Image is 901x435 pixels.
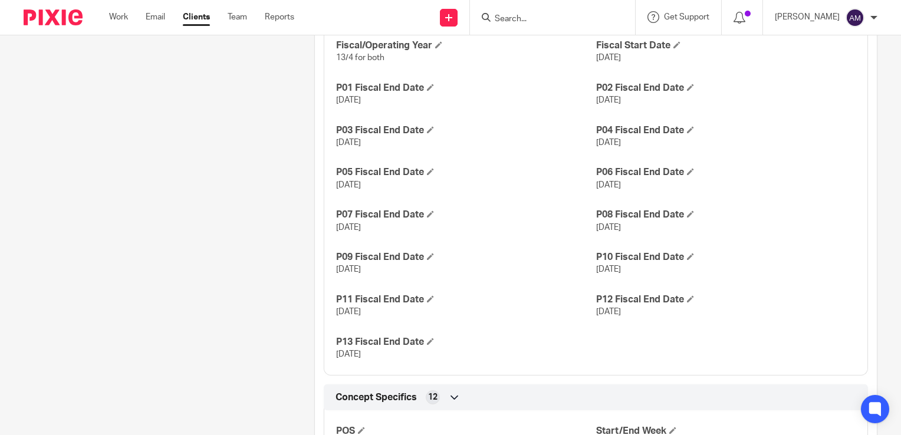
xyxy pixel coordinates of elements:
[336,251,596,263] h4: P09 Fiscal End Date
[336,265,361,273] span: [DATE]
[596,166,856,179] h4: P06 Fiscal End Date
[228,11,247,23] a: Team
[146,11,165,23] a: Email
[596,209,856,221] h4: P08 Fiscal End Date
[775,11,840,23] p: [PERSON_NAME]
[336,139,361,147] span: [DATE]
[336,209,596,221] h4: P07 Fiscal End Date
[494,14,600,25] input: Search
[596,96,621,104] span: [DATE]
[265,11,294,23] a: Reports
[596,39,856,52] h4: Fiscal Start Date
[336,54,384,62] span: 13/4 for both
[596,308,621,316] span: [DATE]
[336,336,596,348] h4: P13 Fiscal End Date
[596,294,856,306] h4: P12 Fiscal End Date
[183,11,210,23] a: Clients
[336,39,596,52] h4: Fiscal/Operating Year
[336,82,596,94] h4: P01 Fiscal End Date
[596,124,856,137] h4: P04 Fiscal End Date
[336,166,596,179] h4: P05 Fiscal End Date
[596,54,621,62] span: [DATE]
[336,223,361,232] span: [DATE]
[336,350,361,358] span: [DATE]
[336,294,596,306] h4: P11 Fiscal End Date
[846,8,864,27] img: svg%3E
[336,391,417,404] span: Concept Specifics
[664,13,709,21] span: Get Support
[596,82,856,94] h4: P02 Fiscal End Date
[596,251,856,263] h4: P10 Fiscal End Date
[336,181,361,189] span: [DATE]
[596,223,621,232] span: [DATE]
[596,139,621,147] span: [DATE]
[428,391,438,403] span: 12
[596,181,621,189] span: [DATE]
[336,124,596,137] h4: P03 Fiscal End Date
[336,308,361,316] span: [DATE]
[109,11,128,23] a: Work
[596,265,621,273] span: [DATE]
[24,9,83,25] img: Pixie
[336,96,361,104] span: [DATE]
